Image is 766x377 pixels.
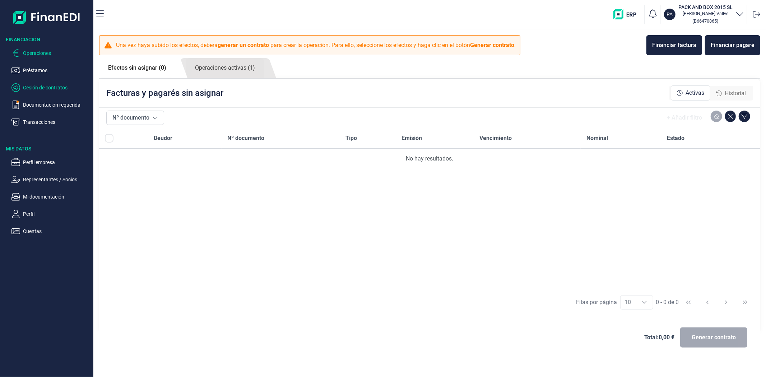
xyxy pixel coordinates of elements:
[725,89,746,98] span: Historial
[678,11,733,17] p: [PERSON_NAME] Vallve
[680,294,697,311] button: First Page
[693,18,719,24] small: Copiar cif
[11,158,90,167] button: Perfil empresa
[23,210,90,218] p: Perfil
[11,227,90,236] button: Cuentas
[667,11,673,18] p: PA
[154,134,173,143] span: Deudor
[11,49,90,57] button: Operaciones
[667,134,684,143] span: Estado
[11,118,90,126] button: Transacciones
[737,294,754,311] button: Last Page
[636,295,653,309] div: Choose
[11,66,90,75] button: Préstamos
[105,154,755,163] div: No hay resultados.
[23,192,90,201] p: Mi documentación
[218,42,269,48] b: generar un contrato
[13,6,80,29] img: Logo de aplicación
[23,158,90,167] p: Perfil empresa
[106,111,164,125] button: Nº documento
[402,134,422,143] span: Emisión
[99,58,175,78] a: Efectos sin asignar (0)
[23,101,90,109] p: Documentación requerida
[718,294,735,311] button: Next Page
[23,83,90,92] p: Cesión de contratos
[11,101,90,109] button: Documentación requerida
[23,175,90,184] p: Representantes / Socios
[686,89,704,97] span: Activas
[23,118,90,126] p: Transacciones
[710,86,752,101] div: Historial
[23,66,90,75] p: Préstamos
[116,41,516,50] p: Una vez haya subido los efectos, deberá para crear la operación. Para ello, seleccione los efecto...
[105,134,113,143] div: All items unselected
[646,35,702,55] button: Financiar factura
[705,35,760,55] button: Financiar pagaré
[664,4,744,25] button: PAPACK AND BOX 2015 SL[PERSON_NAME] Vallve(B66470865)
[346,134,357,143] span: Tipo
[11,175,90,184] button: Representantes / Socios
[711,41,755,50] div: Financiar pagaré
[11,83,90,92] button: Cesión de contratos
[652,41,696,50] div: Financiar factura
[186,58,264,78] a: Operaciones activas (1)
[613,9,642,19] img: erp
[671,85,710,101] div: Activas
[23,49,90,57] p: Operaciones
[644,333,674,342] span: Total: 0,00 €
[470,42,514,48] b: Generar contrato
[576,298,617,307] div: Filas por página
[699,294,716,311] button: Previous Page
[656,299,679,305] span: 0 - 0 de 0
[106,87,223,99] p: Facturas y pagarés sin asignar
[480,134,512,143] span: Vencimiento
[678,4,733,11] h3: PACK AND BOX 2015 SL
[227,134,264,143] span: Nº documento
[23,227,90,236] p: Cuentas
[586,134,608,143] span: Nominal
[11,210,90,218] button: Perfil
[11,192,90,201] button: Mi documentación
